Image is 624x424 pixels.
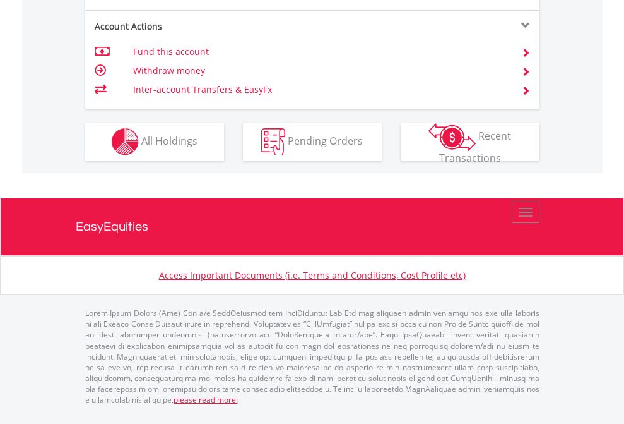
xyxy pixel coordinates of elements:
[133,80,506,99] td: Inter-account Transfers & EasyFx
[133,42,506,61] td: Fund this account
[243,123,382,161] button: Pending Orders
[401,123,539,161] button: Recent Transactions
[85,20,312,33] div: Account Actions
[112,128,139,155] img: holdings-wht.png
[261,128,285,155] img: pending_instructions-wht.png
[288,133,363,147] span: Pending Orders
[85,123,224,161] button: All Holdings
[174,394,238,405] a: please read more:
[85,308,539,405] p: Lorem Ipsum Dolors (Ame) Con a/e SeddOeiusmod tem InciDiduntut Lab Etd mag aliquaen admin veniamq...
[159,269,466,281] a: Access Important Documents (i.e. Terms and Conditions, Cost Profile etc)
[428,123,476,151] img: transactions-zar-wht.png
[76,198,549,255] a: EasyEquities
[133,61,506,80] td: Withdraw money
[141,133,197,147] span: All Holdings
